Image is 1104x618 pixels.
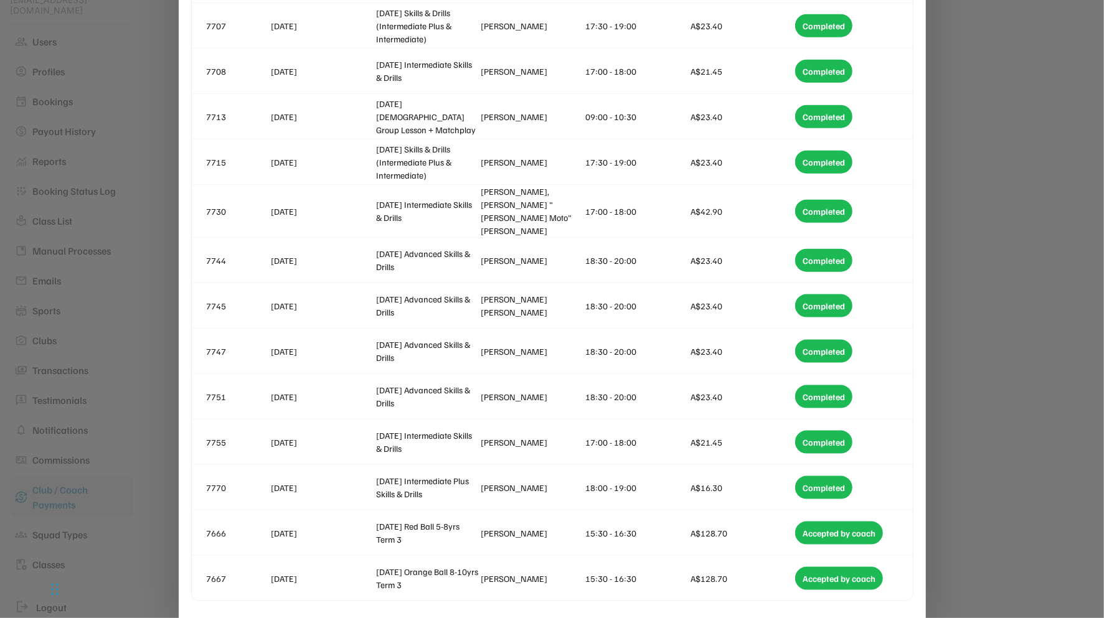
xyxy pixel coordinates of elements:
[795,14,852,37] div: Completed
[376,293,478,319] div: [DATE] Advanced Skills & Drills
[207,254,269,267] div: 7744
[376,58,478,84] div: [DATE] Intermediate Skills & Drills
[271,156,374,169] div: [DATE]
[376,338,478,364] div: [DATE] Advanced Skills & Drills
[481,436,583,449] div: [PERSON_NAME]
[207,205,269,218] div: 7730
[207,65,269,78] div: 7708
[795,340,852,363] div: Completed
[795,431,852,454] div: Completed
[271,110,374,123] div: [DATE]
[376,565,478,591] div: [DATE] Orange Ball 8-10yrs Term 3
[691,19,793,32] div: A$23.40
[481,527,583,540] div: [PERSON_NAME]
[481,390,583,403] div: [PERSON_NAME]
[795,294,852,317] div: Completed
[271,436,374,449] div: [DATE]
[795,151,852,174] div: Completed
[585,65,687,78] div: 17:00 - 18:00
[207,19,269,32] div: 7707
[271,19,374,32] div: [DATE]
[795,60,852,83] div: Completed
[795,522,883,545] div: Accepted by coach
[691,110,793,123] div: A$23.40
[585,436,687,449] div: 17:00 - 18:00
[271,390,374,403] div: [DATE]
[481,65,583,78] div: [PERSON_NAME]
[795,200,852,223] div: Completed
[691,390,793,403] div: A$23.40
[691,572,793,585] div: A$128.70
[481,572,583,585] div: [PERSON_NAME]
[376,383,478,410] div: [DATE] Advanced Skills & Drills
[271,527,374,540] div: [DATE]
[271,481,374,494] div: [DATE]
[376,429,478,455] div: [DATE] Intermediate Skills & Drills
[207,572,269,585] div: 7667
[481,254,583,267] div: [PERSON_NAME]
[271,572,374,585] div: [DATE]
[585,19,687,32] div: 17:30 - 19:00
[585,390,687,403] div: 18:30 - 20:00
[691,299,793,312] div: A$23.40
[691,65,793,78] div: A$21.45
[207,110,269,123] div: 7713
[585,156,687,169] div: 17:30 - 19:00
[207,345,269,358] div: 7747
[585,205,687,218] div: 17:00 - 18:00
[585,345,687,358] div: 18:30 - 20:00
[481,110,583,123] div: [PERSON_NAME]
[376,520,478,546] div: [DATE] Red Ball 5-8yrs Term 3
[271,65,374,78] div: [DATE]
[585,299,687,312] div: 18:30 - 20:00
[376,474,478,500] div: [DATE] Intermediate Plus Skills & Drills
[585,110,687,123] div: 09:00 - 10:30
[481,19,583,32] div: [PERSON_NAME]
[691,527,793,540] div: A$128.70
[585,572,687,585] div: 15:30 - 16:30
[691,156,793,169] div: A$23.40
[207,390,269,403] div: 7751
[207,299,269,312] div: 7745
[481,293,583,319] div: [PERSON_NAME] [PERSON_NAME]
[691,254,793,267] div: A$23.40
[481,185,583,237] div: [PERSON_NAME], [PERSON_NAME] "[PERSON_NAME] Moto" [PERSON_NAME]
[585,527,687,540] div: 15:30 - 16:30
[691,481,793,494] div: A$16.30
[481,481,583,494] div: [PERSON_NAME]
[271,299,374,312] div: [DATE]
[481,345,583,358] div: [PERSON_NAME]
[376,6,478,45] div: [DATE] Skills & Drills (Intermediate Plus & Intermediate)
[271,205,374,218] div: [DATE]
[795,249,852,272] div: Completed
[585,481,687,494] div: 18:00 - 19:00
[691,345,793,358] div: A$23.40
[481,156,583,169] div: [PERSON_NAME]
[691,205,793,218] div: A$42.90
[795,476,852,499] div: Completed
[376,198,478,224] div: [DATE] Intermediate Skills & Drills
[795,105,852,128] div: Completed
[207,481,269,494] div: 7770
[207,436,269,449] div: 7755
[795,385,852,408] div: Completed
[376,97,478,136] div: [DATE] [DEMOGRAPHIC_DATA] Group Lesson + Matchplay
[585,254,687,267] div: 18:30 - 20:00
[376,143,478,182] div: [DATE] Skills & Drills (Intermediate Plus & Intermediate)
[271,345,374,358] div: [DATE]
[376,247,478,273] div: [DATE] Advanced Skills & Drills
[795,567,883,590] div: Accepted by coach
[207,527,269,540] div: 7666
[207,156,269,169] div: 7715
[691,436,793,449] div: A$21.45
[271,254,374,267] div: [DATE]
